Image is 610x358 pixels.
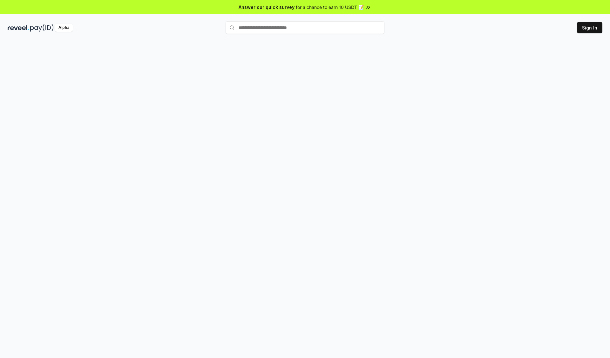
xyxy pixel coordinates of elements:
img: pay_id [30,24,54,32]
div: Alpha [55,24,73,32]
span: Answer our quick survey [239,4,295,10]
button: Sign In [577,22,602,33]
span: for a chance to earn 10 USDT 📝 [296,4,364,10]
img: reveel_dark [8,24,29,32]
